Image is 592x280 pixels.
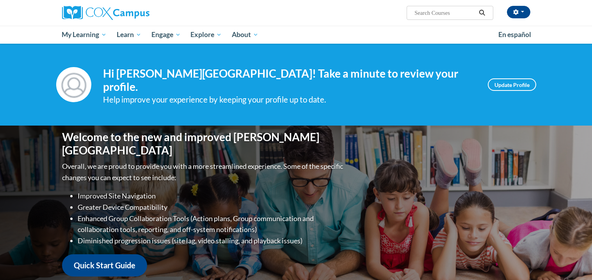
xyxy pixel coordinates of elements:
[232,30,258,39] span: About
[103,93,476,106] div: Help improve your experience by keeping your profile up to date.
[227,26,263,44] a: About
[62,254,147,276] a: Quick Start Guide
[62,131,345,157] h1: Welcome to the new and improved [PERSON_NAME][GEOGRAPHIC_DATA]
[62,6,149,20] img: Cox Campus
[146,26,186,44] a: Engage
[57,26,112,44] a: My Learning
[151,30,181,39] span: Engage
[561,249,586,274] iframe: Button to launch messaging window
[190,30,222,39] span: Explore
[56,67,91,102] img: Profile Image
[498,30,531,39] span: En español
[78,202,345,213] li: Greater Device Compatibility
[62,30,107,39] span: My Learning
[507,6,530,18] button: Account Settings
[488,78,536,91] a: Update Profile
[50,26,542,44] div: Main menu
[62,161,345,183] p: Overall, we are proud to provide you with a more streamlined experience. Some of the specific cha...
[112,26,146,44] a: Learn
[78,190,345,202] li: Improved Site Navigation
[117,30,141,39] span: Learn
[185,26,227,44] a: Explore
[493,27,536,43] a: En español
[476,8,488,18] button: Search
[103,67,476,93] h4: Hi [PERSON_NAME][GEOGRAPHIC_DATA]! Take a minute to review your profile.
[62,6,210,20] a: Cox Campus
[78,213,345,236] li: Enhanced Group Collaboration Tools (Action plans, Group communication and collaboration tools, re...
[78,235,345,246] li: Diminished progression issues (site lag, video stalling, and playback issues)
[414,8,476,18] input: Search Courses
